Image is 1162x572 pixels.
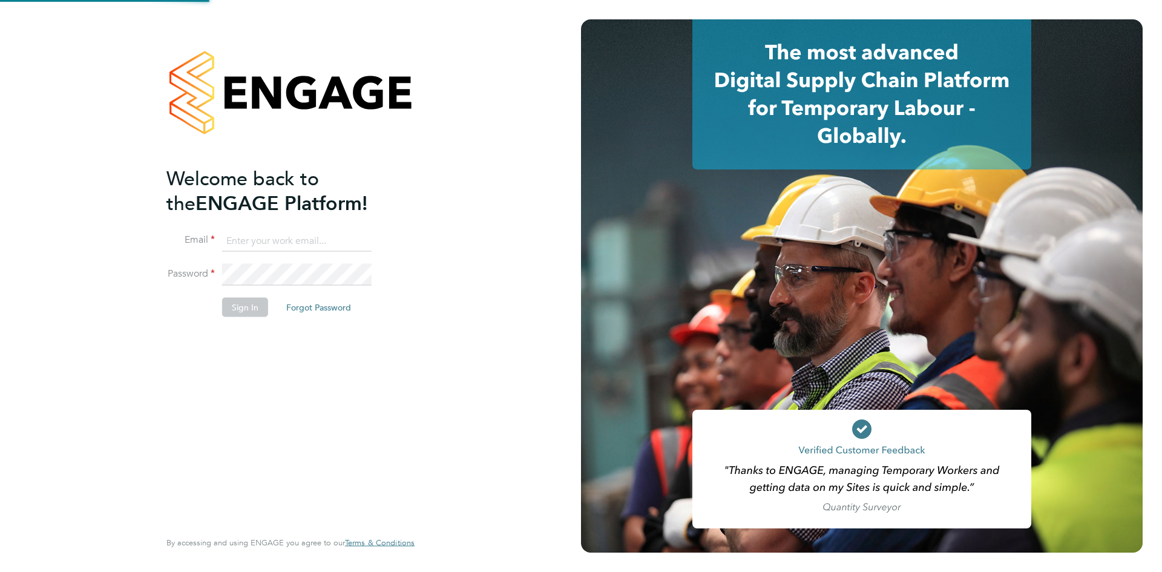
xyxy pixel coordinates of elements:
span: Welcome back to the [166,166,319,215]
label: Password [166,268,215,280]
span: By accessing and using ENGAGE you agree to our [166,537,415,548]
a: Terms & Conditions [345,538,415,548]
input: Enter your work email... [222,230,372,252]
button: Forgot Password [277,298,361,317]
button: Sign In [222,298,268,317]
h2: ENGAGE Platform! [166,166,402,215]
span: Terms & Conditions [345,537,415,548]
label: Email [166,234,215,246]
